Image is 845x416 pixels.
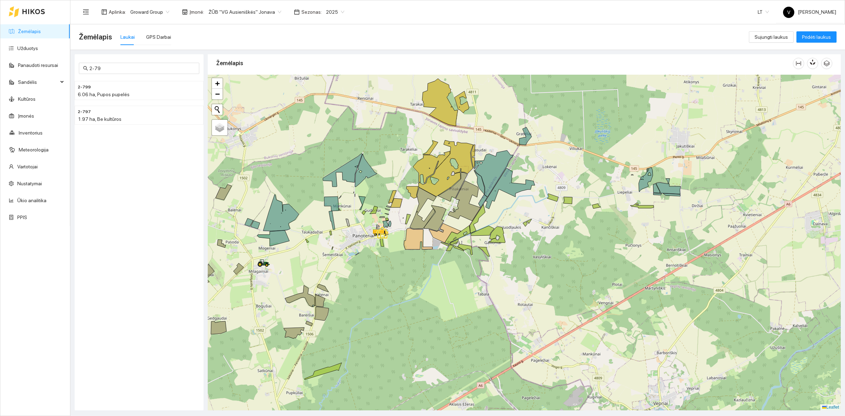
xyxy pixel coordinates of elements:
[17,164,38,169] a: Vartotojai
[212,78,223,89] a: Zoom in
[79,31,112,43] span: Žemėlapis
[17,215,27,220] a: PPIS
[215,79,220,88] span: +
[212,120,227,135] a: Layers
[17,198,46,203] a: Ūkio analitika
[78,84,91,91] span: 2-799
[17,45,38,51] a: Užduotys
[802,33,831,41] span: Pridėti laukus
[83,66,88,71] span: search
[326,7,344,17] span: 2025
[109,8,126,16] span: Aplinka :
[78,108,91,115] span: 2-797
[18,75,58,89] span: Sandėlis
[301,8,322,16] span: Sezonas :
[89,64,195,72] input: Paieška
[215,89,220,98] span: −
[130,7,169,17] span: Groward Group
[18,113,34,119] a: Įmonės
[19,130,43,136] a: Inventorius
[793,61,804,66] span: column-width
[17,181,42,186] a: Nustatymai
[83,9,89,15] span: menu-fold
[294,9,300,15] span: calendar
[182,9,188,15] span: shop
[78,92,130,97] span: 6.06 ha, Pupos pupelės
[212,104,223,115] button: Initiate a new search
[120,33,135,41] div: Laukai
[216,53,793,73] div: Žemėlapis
[146,33,171,41] div: GPS Darbai
[822,405,839,410] a: Leaflet
[18,29,41,34] a: Žemėlapis
[783,9,836,15] span: [PERSON_NAME]
[787,7,790,18] span: V
[749,34,794,40] a: Sujungti laukus
[749,31,794,43] button: Sujungti laukus
[755,33,788,41] span: Sujungti laukus
[212,89,223,99] a: Zoom out
[796,31,837,43] button: Pridėti laukus
[793,58,804,69] button: column-width
[101,9,107,15] span: layout
[208,7,281,17] span: ŽŪB "VG Ausieniškės" Jonava
[189,8,204,16] span: Įmonė :
[19,147,49,153] a: Meteorologija
[18,96,36,102] a: Kultūros
[18,62,58,68] a: Panaudoti resursai
[758,7,769,17] span: LT
[796,34,837,40] a: Pridėti laukus
[79,5,93,19] button: menu-fold
[78,116,121,122] span: 1.97 ha, Be kultūros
